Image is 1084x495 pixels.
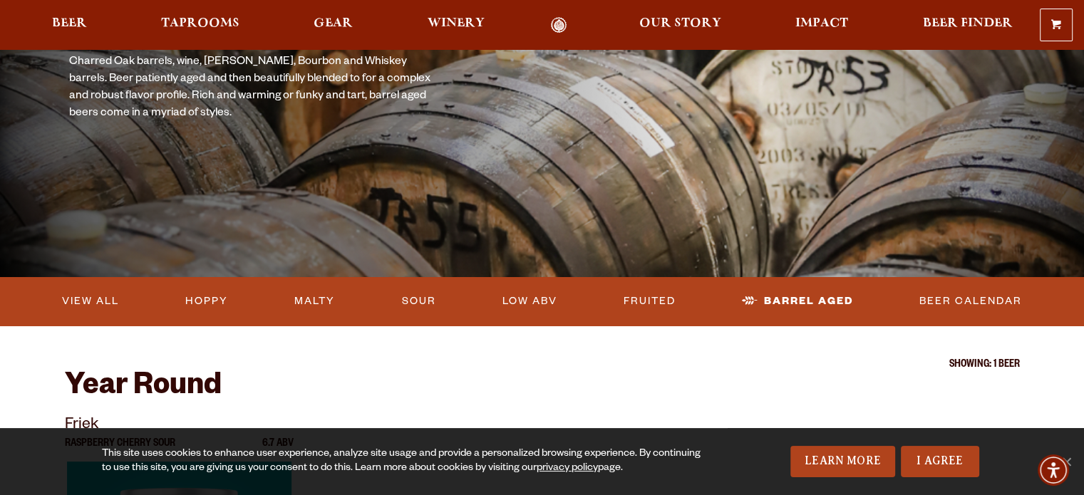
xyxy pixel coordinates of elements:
[913,17,1021,33] a: Beer Finder
[532,17,586,33] a: Odell Home
[618,285,681,318] a: Fruited
[304,17,362,33] a: Gear
[914,285,1028,318] a: Beer Calendar
[418,17,494,33] a: Winery
[396,285,441,318] a: Sour
[537,463,598,474] a: privacy policy
[786,17,857,33] a: Impact
[43,17,96,33] a: Beer
[161,18,239,29] span: Taprooms
[1038,454,1069,486] div: Accessibility Menu
[65,360,1020,371] p: Showing: 1 Beer
[52,18,87,29] span: Beer
[630,17,731,33] a: Our Story
[152,17,249,33] a: Taprooms
[736,285,859,318] a: Barrel Aged
[56,285,125,318] a: View All
[289,285,341,318] a: Malty
[795,18,848,29] span: Impact
[65,371,1020,405] h2: Year Round
[69,54,434,123] p: Charred Oak barrels, wine, [PERSON_NAME], Bourbon and Whiskey barrels. Beer patiently aged and th...
[901,446,979,477] a: I Agree
[639,18,721,29] span: Our Story
[790,446,895,477] a: Learn More
[922,18,1012,29] span: Beer Finder
[497,285,563,318] a: Low ABV
[314,18,353,29] span: Gear
[428,18,485,29] span: Winery
[180,285,234,318] a: Hoppy
[65,413,294,439] p: Friek
[102,447,710,476] div: This site uses cookies to enhance user experience, analyze site usage and provide a personalized ...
